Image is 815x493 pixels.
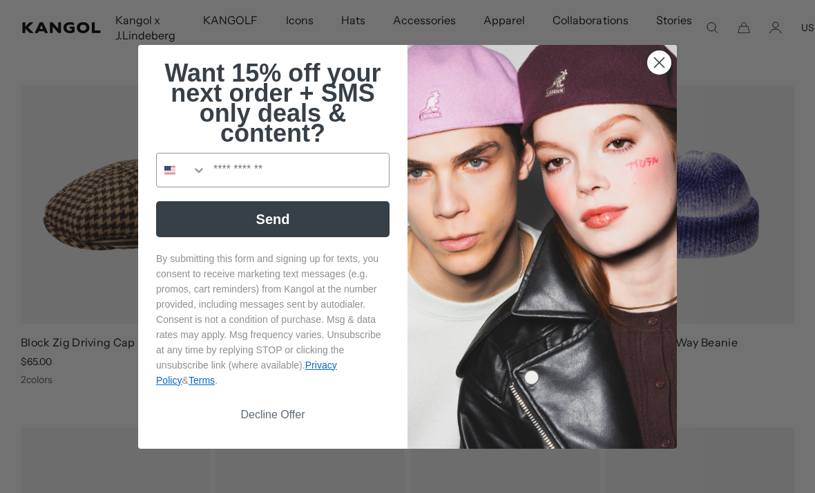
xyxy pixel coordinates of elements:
[156,251,390,388] p: By submitting this form and signing up for texts, you consent to receive marketing text messages ...
[157,154,207,187] button: Search Countries
[164,165,175,176] img: United States
[407,45,677,449] img: 4fd34567-b031-494e-b820-426212470989.jpeg
[207,154,389,187] input: Phone Number
[156,201,390,237] button: Send
[156,402,390,428] button: Decline Offer
[647,50,671,75] button: Close dialog
[164,59,381,147] span: Want 15% off your next order + SMS only deals & content?
[189,375,215,386] a: Terms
